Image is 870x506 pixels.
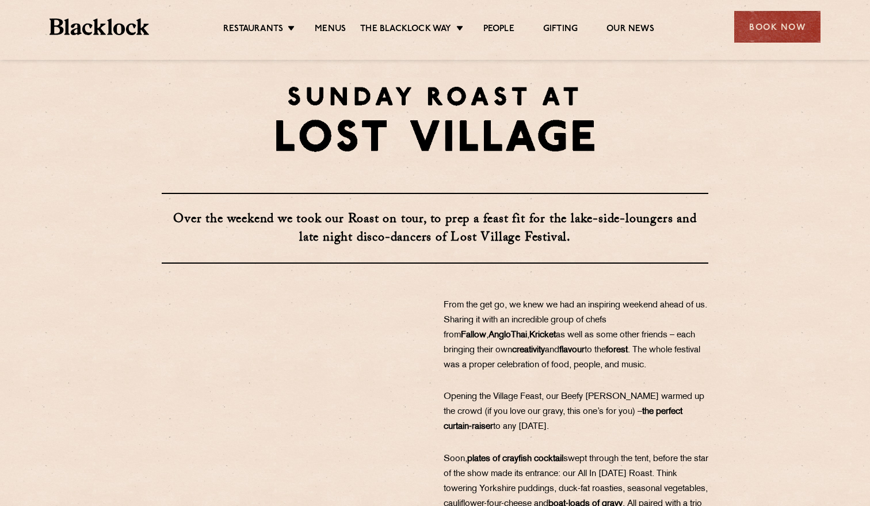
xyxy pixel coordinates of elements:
[734,11,821,43] div: Book Now
[173,210,696,249] strong: Over the weekend we took our Roast on tour, to prep a feast fit for the lake-side-loungers and la...
[270,78,601,158] img: Sundat Roast at Lost Village
[444,393,704,431] span: Opening the Village Feast, our Beefy [PERSON_NAME] warmed up the crowd (if you love our gravy, th...
[543,24,578,36] a: Gifting
[467,455,563,463] strong: plates of crayfish cocktail
[489,331,527,340] strong: AngloThai
[606,346,628,355] strong: forest
[483,24,514,36] a: People
[444,301,707,370] span: From the get go, we knew we had an inspiring weekend ahead of us. Sharing it with an incredible g...
[512,346,545,355] strong: creativity
[315,24,346,36] a: Menus
[49,18,149,35] img: BL_Textured_Logo-footer-cropped.svg
[529,331,556,340] strong: Kricket
[559,346,585,355] strong: flavour
[360,24,451,36] a: The Blacklock Way
[461,331,486,340] strong: Fallow
[223,24,283,36] a: Restaurants
[606,24,654,36] a: Our News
